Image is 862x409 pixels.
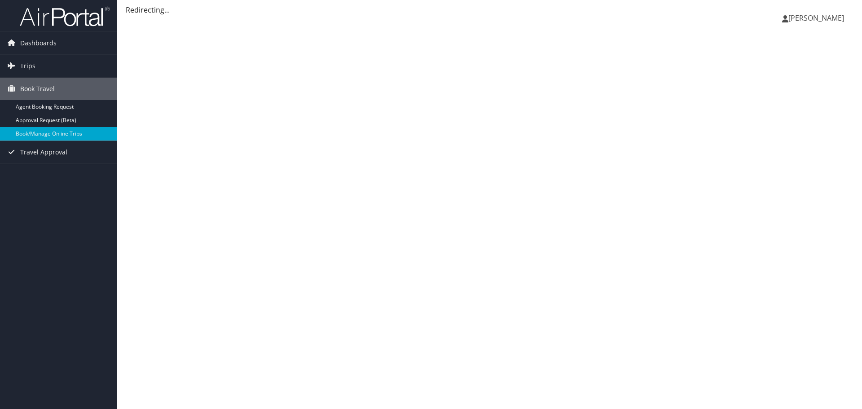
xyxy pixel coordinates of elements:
[20,32,57,54] span: Dashboards
[20,78,55,100] span: Book Travel
[788,13,844,23] span: [PERSON_NAME]
[20,55,35,77] span: Trips
[126,4,853,15] div: Redirecting...
[20,141,67,163] span: Travel Approval
[20,6,110,27] img: airportal-logo.png
[782,4,853,31] a: [PERSON_NAME]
